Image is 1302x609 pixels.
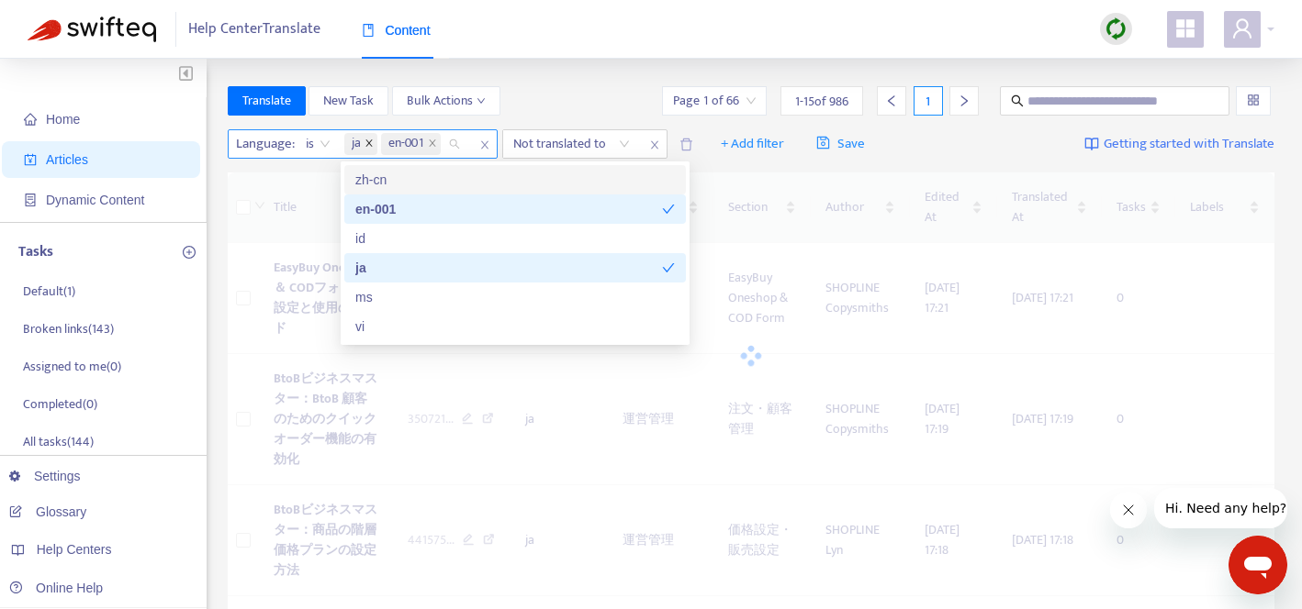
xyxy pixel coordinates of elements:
[344,224,686,253] div: id
[355,228,675,249] div: id
[46,152,88,167] span: Articles
[355,199,662,219] div: en-001
[1110,492,1147,528] iframe: メッセージを閉じる
[1084,137,1099,151] img: image-link
[344,165,686,194] div: zh-cn
[816,133,865,155] span: Save
[344,133,377,155] span: ja
[407,91,486,111] span: Bulk Actions
[1104,134,1274,155] span: Getting started with Translate
[1229,536,1287,594] iframe: メッセージングウィンドウを開くボタン
[355,170,675,190] div: zh-cn
[18,241,53,263] p: Tasks
[803,129,879,159] button: saveSave
[795,92,848,111] span: 1 - 15 of 986
[388,133,424,155] span: en-001
[473,134,497,156] span: close
[344,312,686,341] div: vi
[816,136,830,149] span: save
[381,133,441,155] span: en-001
[885,94,898,107] span: left
[1231,17,1253,39] span: user
[242,91,291,111] span: Translate
[24,153,37,166] span: account-book
[392,86,500,116] button: Bulk Actionsdown
[1154,488,1287,528] iframe: 会社からのメッセージ
[23,394,97,414] p: Completed ( 0 )
[362,23,431,38] span: Content
[1105,17,1128,40] img: sync.dc5367851b00ba804db3.png
[1084,129,1274,159] a: Getting started with Translate
[9,469,81,483] a: Settings
[229,130,297,158] span: Language :
[679,138,693,151] span: delete
[24,194,37,206] span: container
[23,357,121,376] p: Assigned to me ( 0 )
[958,94,971,107] span: right
[662,203,675,216] span: check
[355,287,675,307] div: ms
[309,86,388,116] button: New Task
[23,432,94,451] p: All tasks ( 144 )
[352,133,361,155] span: ja
[428,138,437,149] span: close
[1011,94,1024,107] span: search
[23,319,114,338] p: Broken links ( 143 )
[355,316,675,337] div: vi
[23,282,75,301] p: Default ( 1 )
[306,130,331,158] span: is
[188,12,320,47] span: Help Center Translate
[1174,17,1196,39] span: appstore
[323,91,374,111] span: New Task
[46,193,144,207] span: Dynamic Content
[914,86,943,116] div: 1
[9,581,103,595] a: Online Help
[355,258,662,278] div: ja
[228,86,306,116] button: Translate
[9,504,86,519] a: Glossary
[707,129,798,159] button: + Add filter
[28,17,156,42] img: Swifteq
[721,133,784,155] span: + Add filter
[365,138,374,149] span: close
[46,112,80,127] span: Home
[24,113,37,126] span: home
[183,246,196,259] span: plus-circle
[344,253,686,282] div: ja
[662,261,675,274] span: check
[362,24,375,37] span: book
[643,134,667,156] span: close
[477,96,486,105] span: down
[344,194,686,224] div: en-001
[37,542,112,557] span: Help Centers
[344,282,686,312] div: ms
